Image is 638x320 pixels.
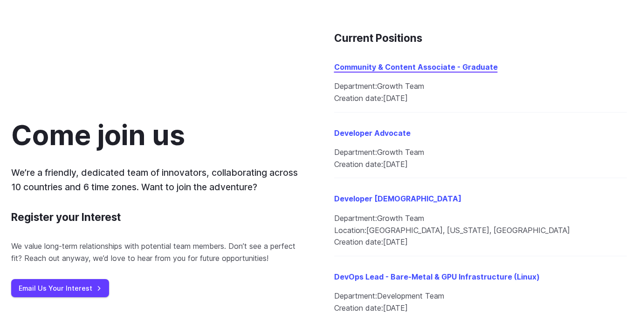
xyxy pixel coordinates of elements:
[11,279,109,297] a: Email Us Your Interest
[334,93,383,103] span: Creation date:
[334,194,461,203] a: Developer [DEMOGRAPHIC_DATA]
[334,290,627,302] li: Development Team
[334,62,498,72] a: Community & Content Associate - Graduate
[11,166,304,194] p: We’re a friendly, dedicated team of innovators, collaborating across 10 countries and 6 time zone...
[334,226,366,235] span: Location:
[11,240,304,264] p: We value long-term relationships with potential team members. Don’t see a perfect fit? Reach out ...
[334,93,627,105] li: [DATE]
[334,30,627,47] h3: Current Positions
[334,302,627,314] li: [DATE]
[334,147,627,159] li: Growth Team
[334,81,377,91] span: Department:
[334,237,383,247] span: Creation date:
[334,160,383,169] span: Creation date:
[334,225,627,237] li: [GEOGRAPHIC_DATA], [US_STATE], [GEOGRAPHIC_DATA]
[334,80,627,93] li: Growth Team
[334,272,540,281] a: DevOps Lead - Bare-Metal & GPU Infrastructure (Linux)
[334,159,627,171] li: [DATE]
[334,147,377,157] span: Department:
[334,128,411,138] a: Developer Advocate
[334,291,377,300] span: Department:
[11,120,185,151] h2: Come join us
[11,209,121,226] h3: Register your Interest
[334,213,377,223] span: Department:
[334,213,627,225] li: Growth Team
[334,236,627,248] li: [DATE]
[334,303,383,313] span: Creation date:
